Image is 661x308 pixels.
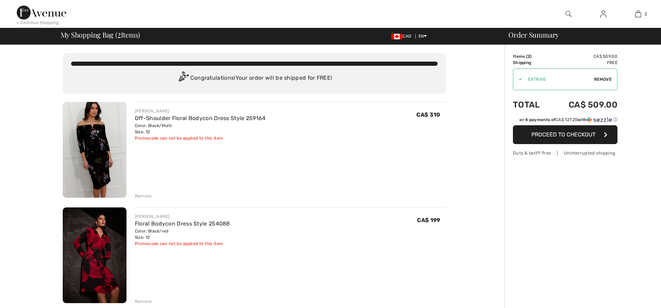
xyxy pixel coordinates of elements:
td: Total [513,93,550,117]
img: search the website [566,10,571,18]
a: Sign In [595,10,612,18]
div: or 4 payments ofCA$ 127.25withSezzle Click to learn more about Sezzle [513,117,617,125]
div: Remove [135,193,152,199]
div: Remove [135,298,152,305]
img: Congratulation2.svg [176,71,190,85]
img: Sezzle [587,117,612,123]
span: CA$ 127.25 [555,117,577,122]
input: Promo code [522,69,594,90]
td: CA$ 509.00 [550,53,617,60]
span: My Shopping Bag ( Items) [61,31,140,38]
img: Floral Bodycon Dress Style 254088 [63,207,126,303]
td: Shipping [513,60,550,66]
span: Proceed to Checkout [531,131,595,138]
a: Floral Bodycon Dress Style 254088 [135,220,230,227]
img: 1ère Avenue [17,6,66,19]
div: or 4 payments of with [520,117,617,123]
div: Color: Black/Multi Size: 12 [135,123,266,135]
span: EN [418,34,427,39]
span: CA$ 310 [416,111,440,118]
div: Duty & tariff-free | Uninterrupted shipping [513,150,617,156]
td: CA$ 509.00 [550,93,617,117]
div: Order Summary [500,31,657,38]
span: Remove [594,76,612,82]
img: My Info [600,10,606,18]
div: [PERSON_NAME] [135,213,230,220]
a: 2 [621,10,655,18]
button: Proceed to Checkout [513,125,617,144]
div: Promocode can not be applied to this item [135,135,266,141]
span: CA$ 199 [417,217,440,223]
td: Items ( ) [513,53,550,60]
span: CAD [391,34,414,39]
div: Color: Black/red Size: 12 [135,228,230,240]
div: Promocode can not be applied to this item [135,240,230,247]
img: Canadian Dollar [391,34,402,39]
span: 2 [645,11,647,17]
a: Off-Shoulder Floral Bodycon Dress Style 259164 [135,115,266,121]
div: [PERSON_NAME] [135,108,266,114]
div: ✔ [513,76,522,82]
div: < Continue Shopping [17,19,59,26]
span: 2 [117,30,121,39]
div: Congratulations! Your order will be shipped for FREE! [71,71,438,85]
td: Free [550,60,617,66]
img: Off-Shoulder Floral Bodycon Dress Style 259164 [63,102,126,198]
img: My Bag [635,10,641,18]
span: 2 [528,54,530,59]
